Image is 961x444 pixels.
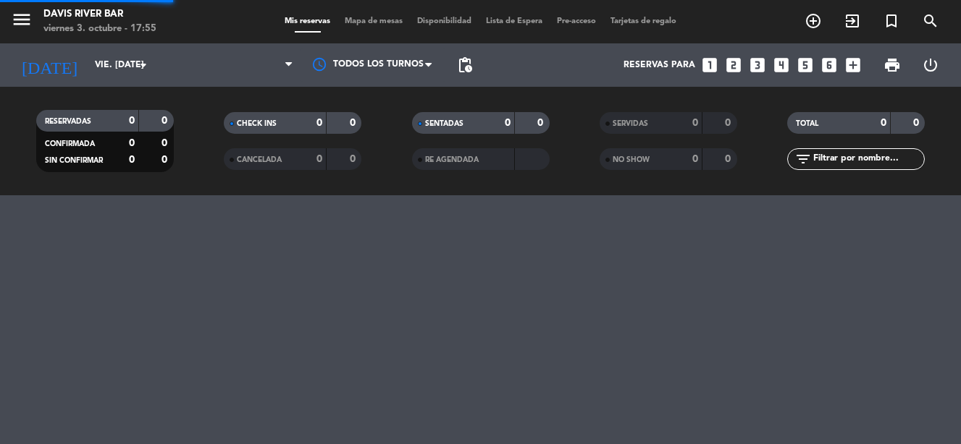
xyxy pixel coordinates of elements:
[796,56,815,74] i: looks_5
[456,56,474,74] span: pending_actions
[45,157,103,164] span: SIN CONFIRMAR
[725,154,734,164] strong: 0
[613,156,650,163] span: NO SHOW
[505,118,511,128] strong: 0
[337,17,410,25] span: Mapa de mesas
[748,56,767,74] i: looks_3
[603,17,684,25] span: Tarjetas de regalo
[237,120,277,127] span: CHECK INS
[425,120,463,127] span: SENTADAS
[161,155,170,165] strong: 0
[844,56,863,74] i: add_box
[479,17,550,25] span: Lista de Espera
[700,56,719,74] i: looks_one
[410,17,479,25] span: Disponibilidad
[794,150,812,168] i: filter_list
[796,120,818,127] span: TOTAL
[692,118,698,128] strong: 0
[911,43,950,87] div: LOG OUT
[922,12,939,30] i: search
[613,120,648,127] span: SERVIDAS
[129,138,135,148] strong: 0
[350,154,358,164] strong: 0
[316,118,322,128] strong: 0
[11,9,33,35] button: menu
[135,56,152,74] i: arrow_drop_down
[550,17,603,25] span: Pre-acceso
[844,12,861,30] i: exit_to_app
[692,154,698,164] strong: 0
[725,118,734,128] strong: 0
[425,156,479,163] span: RE AGENDADA
[537,118,546,128] strong: 0
[129,116,135,126] strong: 0
[724,56,743,74] i: looks_two
[45,118,91,125] span: RESERVADAS
[316,154,322,164] strong: 0
[11,9,33,30] i: menu
[161,138,170,148] strong: 0
[350,118,358,128] strong: 0
[881,118,886,128] strong: 0
[883,12,900,30] i: turned_in_not
[624,60,695,70] span: Reservas para
[820,56,839,74] i: looks_6
[772,56,791,74] i: looks_4
[913,118,922,128] strong: 0
[11,49,88,81] i: [DATE]
[43,7,156,22] div: Davis River Bar
[805,12,822,30] i: add_circle_outline
[237,156,282,163] span: CANCELADA
[129,155,135,165] strong: 0
[161,116,170,126] strong: 0
[812,151,924,167] input: Filtrar por nombre...
[43,22,156,36] div: viernes 3. octubre - 17:55
[922,56,939,74] i: power_settings_new
[277,17,337,25] span: Mis reservas
[884,56,901,74] span: print
[45,140,95,148] span: CONFIRMADA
